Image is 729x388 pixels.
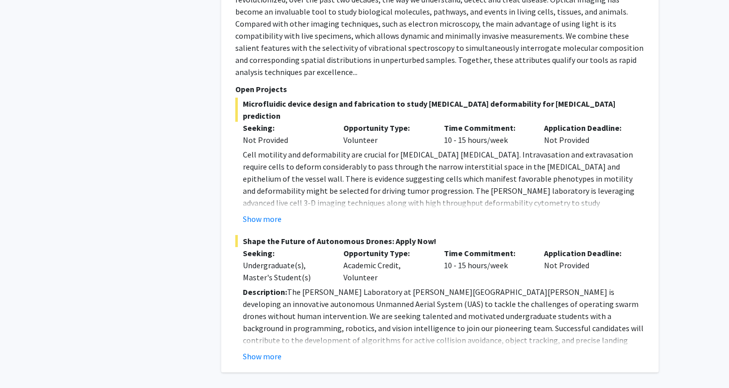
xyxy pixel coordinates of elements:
p: Opportunity Type: [343,122,429,134]
div: Not Provided [536,247,637,283]
p: The [PERSON_NAME] Laboratory at [PERSON_NAME][GEOGRAPHIC_DATA][PERSON_NAME] is developing an inno... [243,286,645,358]
p: Opportunity Type: [343,247,429,259]
span: Microfluidic device design and fabrication to study [MEDICAL_DATA] deformability for [MEDICAL_DAT... [235,98,645,122]
button: Show more [243,213,282,225]
div: Academic Credit, Volunteer [336,247,436,283]
p: Cell motility and deformability are crucial for [MEDICAL_DATA] [MEDICAL_DATA]. Intravasation and ... [243,148,645,221]
div: 10 - 15 hours/week [436,122,537,146]
p: Application Deadline: [544,247,629,259]
p: Time Commitment: [444,122,529,134]
div: Not Provided [536,122,637,146]
span: Shape the Future of Autonomous Drones: Apply Now! [235,235,645,247]
button: Show more [243,350,282,362]
div: Volunteer [336,122,436,146]
p: Seeking: [243,122,328,134]
iframe: Chat [8,343,43,380]
p: Application Deadline: [544,122,629,134]
div: 10 - 15 hours/week [436,247,537,283]
strong: Description: [243,287,287,297]
p: Seeking: [243,247,328,259]
p: Time Commitment: [444,247,529,259]
p: Open Projects [235,83,645,95]
div: Undergraduate(s), Master's Student(s) [243,259,328,283]
div: Not Provided [243,134,328,146]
